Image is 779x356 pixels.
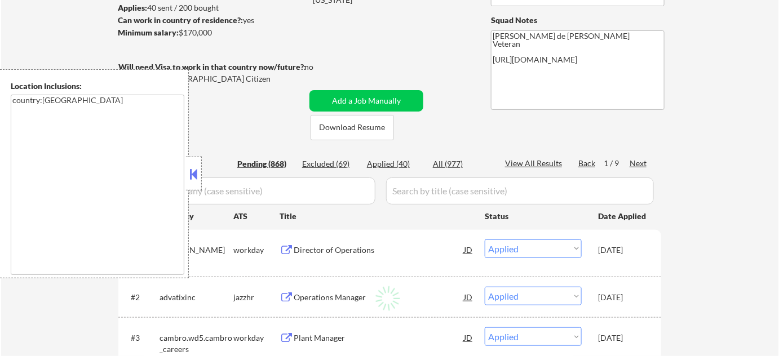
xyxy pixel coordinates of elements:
[118,3,147,12] strong: Applies:
[463,287,474,307] div: JD
[233,211,280,222] div: ATS
[433,158,489,170] div: All (977)
[160,292,233,303] div: advatixinc
[294,244,464,256] div: Director of Operations
[118,15,302,26] div: yes
[491,15,665,26] div: Squad Notes
[280,211,474,222] div: Title
[233,332,280,344] div: workday
[131,292,151,303] div: #2
[118,27,306,38] div: $170,000
[160,332,233,354] div: cambro.wd5.cambro_careers
[233,244,280,256] div: workday
[367,158,423,170] div: Applied (40)
[598,292,648,303] div: [DATE]
[122,177,375,204] input: Search by company (case sensitive)
[304,61,337,73] div: no
[463,239,474,260] div: JD
[485,206,582,226] div: Status
[11,81,184,92] div: Location Inclusions:
[118,28,179,37] strong: Minimum salary:
[463,327,474,348] div: JD
[598,211,648,222] div: Date Applied
[630,158,648,169] div: Next
[309,90,423,112] button: Add a Job Manually
[294,292,464,303] div: Operations Manager
[598,244,648,256] div: [DATE]
[386,177,654,204] input: Search by title (case sensitive)
[294,332,464,344] div: Plant Manager
[131,332,151,344] div: #3
[118,2,306,14] div: 40 sent / 200 bought
[578,158,596,169] div: Back
[311,115,394,140] button: Download Resume
[118,62,306,72] strong: Will need Visa to work in that country now/future?:
[598,332,648,344] div: [DATE]
[237,158,294,170] div: Pending (868)
[233,292,280,303] div: jazzhr
[604,158,630,169] div: 1 / 9
[302,158,358,170] div: Excluded (69)
[505,158,565,169] div: View All Results
[118,73,309,84] div: Yes, I am a [DEMOGRAPHIC_DATA] Citizen
[118,15,243,25] strong: Can work in country of residence?:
